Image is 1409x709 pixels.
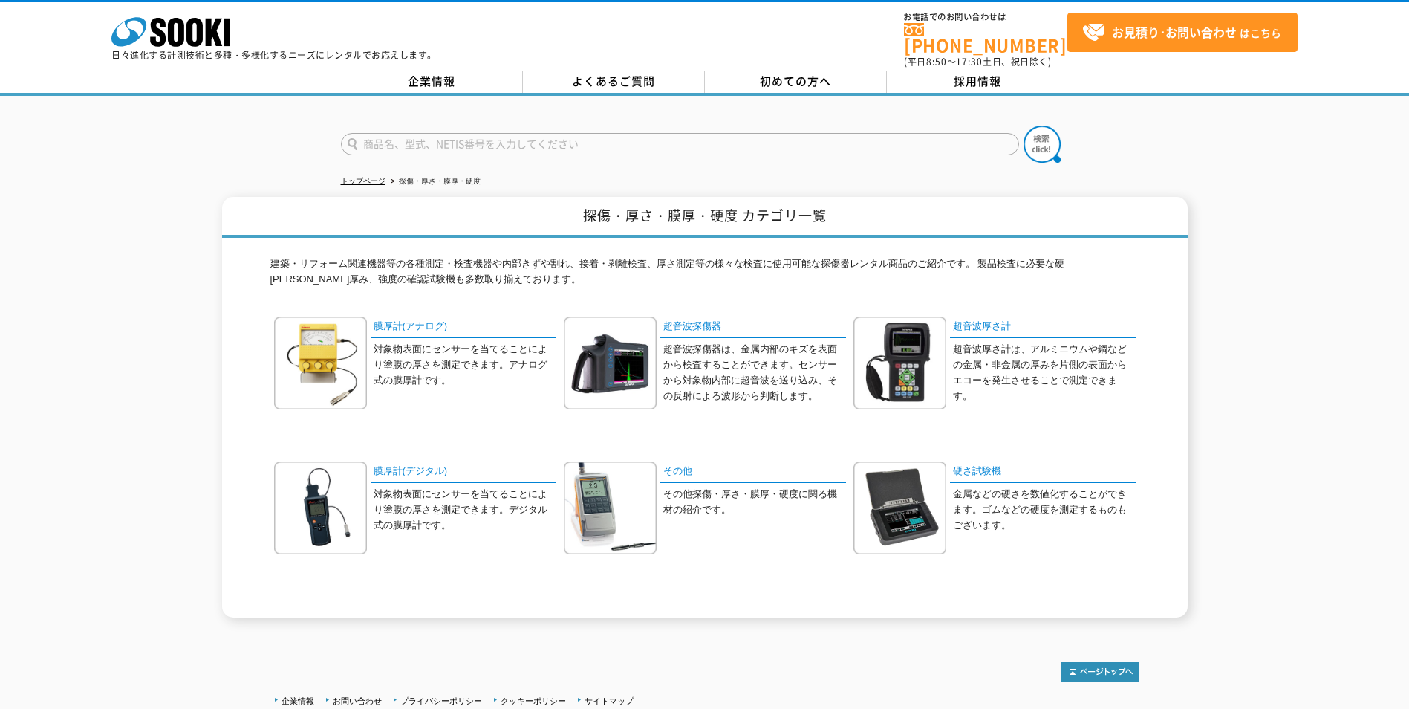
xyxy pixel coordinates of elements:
a: 企業情報 [341,71,523,93]
a: 初めての方へ [705,71,887,93]
a: お見積り･お問い合わせはこちら [1067,13,1298,52]
p: 建築・リフォーム関連機器等の各種測定・検査機器や内部きずや割れ、接着・剥離検査、厚さ測定等の様々な検査に使用可能な探傷器レンタル商品のご紹介です。 製品検査に必要な硬[PERSON_NAME]厚... [270,256,1139,295]
img: 超音波厚さ計 [853,317,946,409]
img: その他 [564,462,657,554]
p: 日々進化する計測技術と多種・多様化するニーズにレンタルでお応えします。 [111,51,437,59]
a: プライバシーポリシー [400,696,482,705]
img: 膜厚計(アナログ) [274,317,367,409]
a: 膜厚計(アナログ) [371,317,556,338]
p: 金属などの硬さを数値化することができます。ゴムなどの硬度を測定するものもございます。 [953,487,1136,533]
p: 対象物表面にセンサーを当てることにより塗膜の厚さを測定できます。アナログ式の膜厚計です。 [374,342,556,388]
a: サイトマップ [585,696,634,705]
a: その他 [660,462,846,483]
input: 商品名、型式、NETIS番号を入力してください [341,133,1019,155]
p: 超音波厚さ計は、アルミニウムや鋼などの金属・非金属の厚みを片側の表面からエコーを発生させることで測定できます。 [953,342,1136,404]
a: 企業情報 [282,696,314,705]
li: 探傷・厚さ・膜厚・硬度 [388,174,481,190]
span: 17:30 [956,55,983,68]
img: トップページへ [1061,662,1139,682]
img: 超音波探傷器 [564,317,657,409]
a: 超音波探傷器 [660,317,846,338]
a: クッキーポリシー [501,696,566,705]
a: 採用情報 [887,71,1069,93]
img: btn_search.png [1024,126,1061,163]
strong: お見積り･お問い合わせ [1112,23,1237,41]
a: 膜厚計(デジタル) [371,462,556,483]
a: 硬さ試験機 [950,462,1136,483]
span: お電話でのお問い合わせは [904,13,1067,22]
span: 8:50 [926,55,947,68]
a: [PHONE_NUMBER] [904,23,1067,54]
p: 超音波探傷器は、金属内部のキズを表面から検査することができます。センサーから対象物内部に超音波を送り込み、その反射による波形から判断します。 [663,342,846,404]
a: 超音波厚さ計 [950,317,1136,338]
span: はこちら [1082,22,1281,44]
a: お問い合わせ [333,696,382,705]
p: その他探傷・厚さ・膜厚・硬度に関る機材の紹介です。 [663,487,846,518]
h1: 探傷・厚さ・膜厚・硬度 カテゴリ一覧 [222,197,1188,238]
img: 膜厚計(デジタル) [274,462,367,554]
img: 硬さ試験機 [853,462,946,554]
p: 対象物表面にセンサーを当てることにより塗膜の厚さを測定できます。デジタル式の膜厚計です。 [374,487,556,533]
a: よくあるご質問 [523,71,705,93]
span: (平日 ～ 土日、祝日除く) [904,55,1051,68]
span: 初めての方へ [760,73,831,89]
a: トップページ [341,177,385,185]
